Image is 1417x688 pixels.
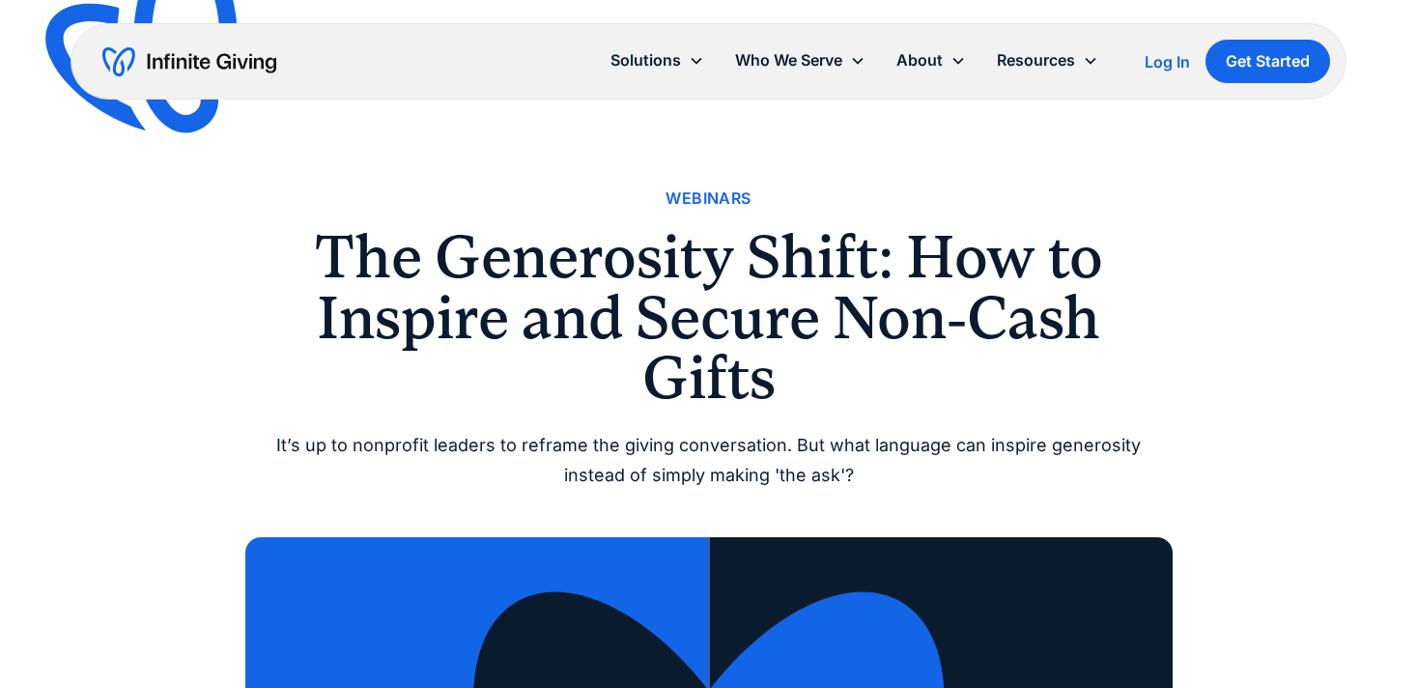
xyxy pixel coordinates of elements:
[1145,50,1190,73] a: Log In
[720,40,881,81] div: Who We Serve
[245,227,1173,408] h1: The Generosity Shift: How to Inspire and Secure Non-Cash Gifts
[595,40,720,81] div: Solutions
[1205,40,1330,83] a: Get Started
[997,47,1075,73] div: Resources
[610,47,681,73] div: Solutions
[245,431,1173,490] div: It’s up to nonprofit leaders to reframe the giving conversation. But what language can inspire ge...
[896,47,943,73] div: About
[881,40,981,81] div: About
[1145,54,1190,70] div: Log In
[666,186,751,212] a: Webinars
[981,40,1114,81] div: Resources
[102,46,276,77] a: home
[735,47,842,73] div: Who We Serve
